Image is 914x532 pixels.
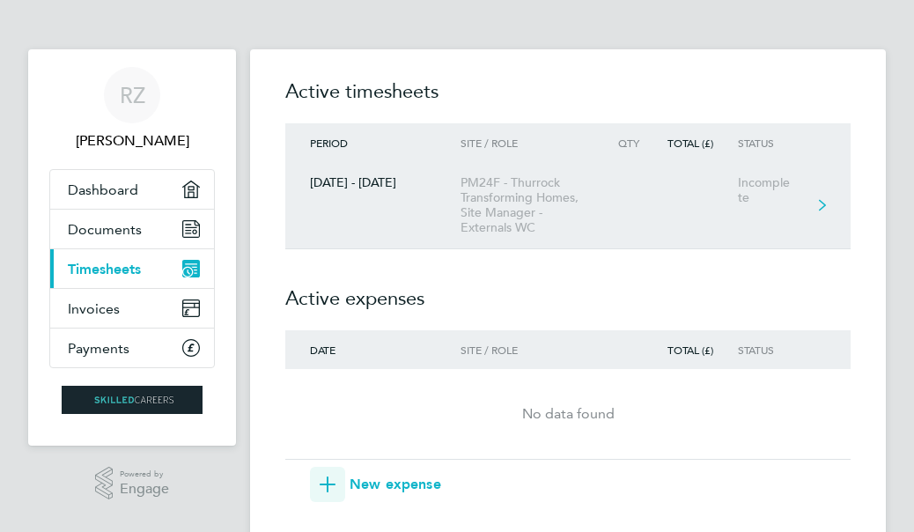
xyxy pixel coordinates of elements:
[461,175,608,235] div: PM24F - Thurrock Transforming Homes, Site Manager - Externals WC
[50,210,214,248] a: Documents
[608,137,664,149] div: Qty
[738,344,817,356] div: Status
[664,137,737,149] div: Total (£)
[285,78,851,123] h2: Active timesheets
[49,386,215,414] a: Go to home page
[461,344,608,356] div: Site / Role
[120,467,169,482] span: Powered by
[120,84,145,107] span: RZ
[461,137,608,149] div: Site / Role
[68,340,129,357] span: Payments
[50,249,214,288] a: Timesheets
[285,162,851,249] a: [DATE] - [DATE]PM24F - Thurrock Transforming Homes, Site Manager - Externals WCIncomplete
[68,300,120,317] span: Invoices
[68,261,141,277] span: Timesheets
[49,67,215,151] a: RZ[PERSON_NAME]
[50,170,214,209] a: Dashboard
[285,175,461,190] div: [DATE] - [DATE]
[664,344,737,356] div: Total (£)
[310,136,348,150] span: Period
[285,403,851,425] div: No data found
[738,175,817,205] div: Incomplete
[350,474,441,495] span: New expense
[50,329,214,367] a: Payments
[95,467,170,500] a: Powered byEngage
[62,386,203,414] img: skilledcareers-logo-retina.png
[738,137,817,149] div: Status
[50,289,214,328] a: Invoices
[68,221,142,238] span: Documents
[285,249,851,330] h2: Active expenses
[68,181,138,198] span: Dashboard
[120,482,169,497] span: Engage
[28,49,236,446] nav: Main navigation
[49,130,215,151] span: Regimantas Zaborskas
[310,467,441,502] button: New expense
[285,344,461,356] div: Date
